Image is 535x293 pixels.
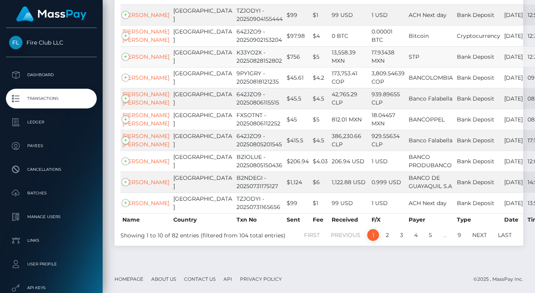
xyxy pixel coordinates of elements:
td: [GEOGRAPHIC_DATA] [171,192,235,213]
th: Country [171,213,235,226]
td: $206.94 [285,151,311,172]
a: Privacy Policy [237,273,285,285]
a: 3 [396,229,407,241]
td: [GEOGRAPHIC_DATA] [171,4,235,25]
td: [DATE] [502,151,526,172]
td: [GEOGRAPHIC_DATA] [171,88,235,109]
a: [PERSON_NAME] [122,74,169,81]
a: Dashboard [6,65,97,85]
p: Dashboard [9,69,94,81]
td: 386,230.66 CLP [330,130,370,151]
td: $4 [311,25,330,46]
td: 173,753.41 COP [330,67,370,88]
td: Bank Deposit [455,172,502,192]
a: Batches [6,183,97,203]
td: Bank Deposit [455,192,502,213]
p: User Profile [9,258,94,270]
td: Bank Deposit [455,130,502,151]
td: 42,765.29 CLP [330,88,370,109]
a: 5 [424,229,436,241]
a: User Profile [6,254,97,274]
td: $5 [311,46,330,67]
td: 18.04457 MXN [370,109,407,130]
a: Contact Us [181,273,219,285]
span: BANCO PRODUBANCO [409,153,452,169]
span: BANCO DE GUAYAQUIL S.A [409,174,452,190]
a: [PERSON_NAME] [PERSON_NAME] [122,28,169,43]
td: 642JZO9 - 20250805201545 [235,130,285,151]
div: Showing 1 to 10 of 82 entries (filtered from 104 total entries) [120,228,279,240]
a: [PERSON_NAME] [122,179,169,186]
td: [DATE] [502,67,526,88]
p: Batches [9,187,94,199]
td: [DATE] [502,88,526,109]
td: [GEOGRAPHIC_DATA] [171,46,235,67]
td: TZJODYI - 20250904155444 [235,4,285,25]
td: [DATE] [502,4,526,25]
img: Fire Club LLC [9,36,23,49]
td: $5 [311,109,330,130]
td: [DATE] [502,172,526,192]
th: Received [330,213,370,226]
td: [GEOGRAPHIC_DATA] [171,109,235,130]
th: Name [120,213,171,226]
td: [DATE] [502,130,526,151]
td: [GEOGRAPHIC_DATA] [171,25,235,46]
td: 0 BTC [330,25,370,46]
td: [GEOGRAPHIC_DATA] [171,151,235,172]
td: $4.2 [311,67,330,88]
td: $415.5 [285,130,311,151]
td: $1,124 [285,172,311,192]
td: $45.5 [285,88,311,109]
a: Payees [6,136,97,156]
td: 99 USD [330,4,370,25]
td: [DATE] [502,25,526,46]
th: Payer [407,213,455,226]
td: BZIOLUE - 20250805150436 [235,151,285,172]
td: $45 [285,109,311,130]
td: 939.89655 CLP [370,88,407,109]
a: Last [494,229,516,241]
img: MassPay Logo [16,6,86,22]
td: $6 [311,172,330,192]
p: Payees [9,140,94,152]
a: Next [468,229,491,241]
td: $99 [285,4,311,25]
a: Ledger [6,112,97,132]
td: [DATE] [502,109,526,130]
td: 206.94 USD [330,151,370,172]
td: $4.03 [311,151,330,172]
td: 3,809.54639 COP [370,67,407,88]
td: [GEOGRAPHIC_DATA] [171,172,235,192]
td: 1 USD [370,192,407,213]
td: $99 [285,192,311,213]
a: About Us [148,273,179,285]
p: Transactions [9,93,94,105]
th: Type [455,213,502,226]
td: 1,122.88 USD [330,172,370,192]
span: BANCOLOMBIA [409,74,453,81]
span: ACH Next day [409,200,447,207]
p: Links [9,235,94,246]
a: Transactions [6,89,97,108]
span: BANCOPPEL [409,116,445,123]
a: [PERSON_NAME] [122,158,169,165]
span: Fire Club LLC [6,39,97,46]
td: FXSOTNT - 20250806112252 [235,109,285,130]
th: Txn No [235,213,285,226]
td: Bank Deposit [455,151,502,172]
td: 1 USD [370,4,407,25]
a: [PERSON_NAME] [PERSON_NAME] [122,133,169,148]
span: STP [409,53,419,60]
a: Cancellations [6,160,97,179]
td: 0.999 USD [370,172,407,192]
span: Banco Falabella [409,137,452,144]
a: [PERSON_NAME] [122,200,169,207]
td: $45.61 [285,67,311,88]
td: [GEOGRAPHIC_DATA] [171,130,235,151]
td: [GEOGRAPHIC_DATA] [171,67,235,88]
a: API [220,273,235,285]
p: Ledger [9,116,94,128]
td: 642JZO9 - 20250902153204 [235,25,285,46]
th: Date [502,213,526,226]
